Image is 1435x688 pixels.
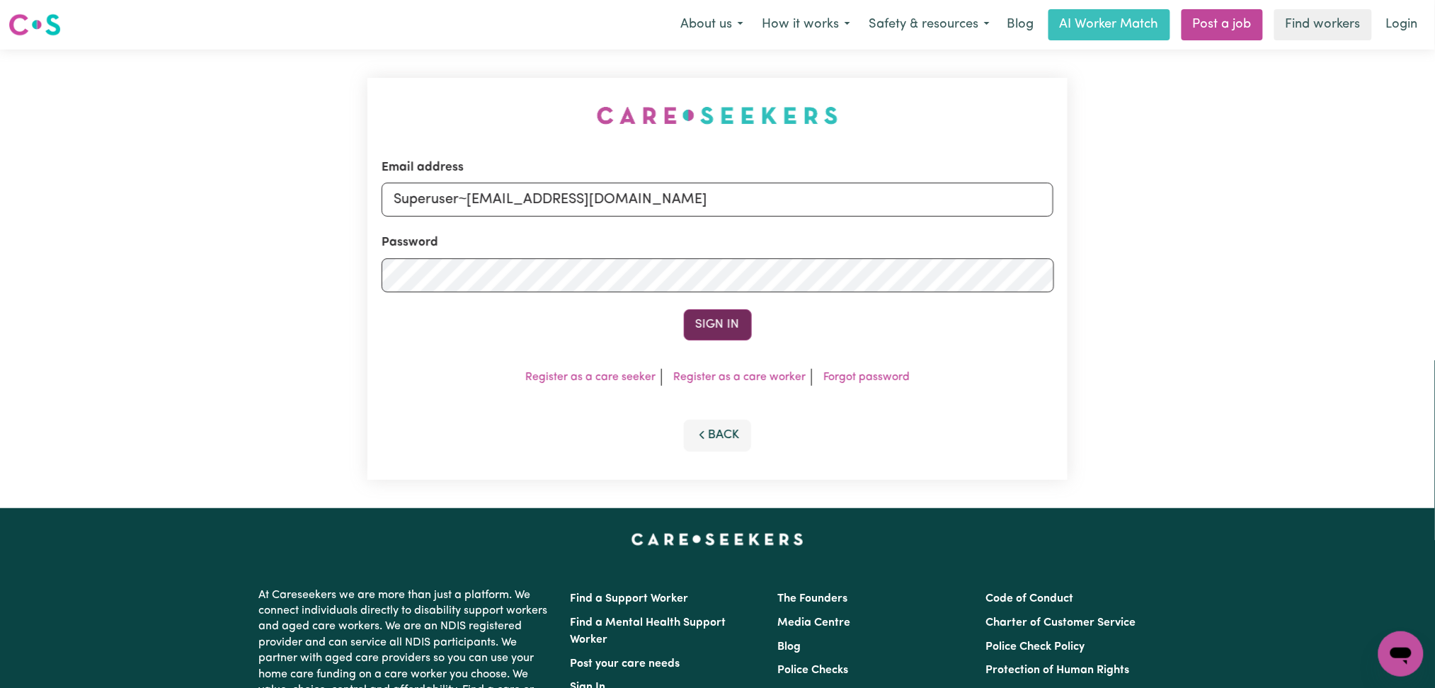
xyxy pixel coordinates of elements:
a: Police Checks [778,665,849,676]
a: Charter of Customer Service [985,617,1136,629]
button: Safety & resources [859,10,999,40]
button: How it works [753,10,859,40]
a: Police Check Policy [985,641,1085,653]
label: Email address [382,159,464,177]
a: Post a job [1182,9,1263,40]
a: Careseekers logo [8,8,61,41]
a: Register as a care worker [673,372,806,383]
button: About us [671,10,753,40]
input: Email address [382,183,1054,217]
a: Post your care needs [571,658,680,670]
button: Sign In [684,309,752,340]
label: Password [382,234,438,252]
iframe: Button to launch messaging window [1378,631,1424,677]
a: Protection of Human Rights [985,665,1129,676]
a: Blog [999,9,1043,40]
img: Careseekers logo [8,12,61,38]
a: The Founders [778,593,848,604]
a: Find workers [1274,9,1372,40]
a: Careseekers home page [631,534,804,545]
a: Media Centre [778,617,851,629]
a: Find a Mental Health Support Worker [571,617,726,646]
a: Forgot password [823,372,910,383]
a: Code of Conduct [985,593,1073,604]
a: AI Worker Match [1048,9,1170,40]
button: Back [684,420,752,451]
a: Blog [778,641,801,653]
a: Login [1378,9,1427,40]
a: Find a Support Worker [571,593,689,604]
a: Register as a care seeker [525,372,656,383]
